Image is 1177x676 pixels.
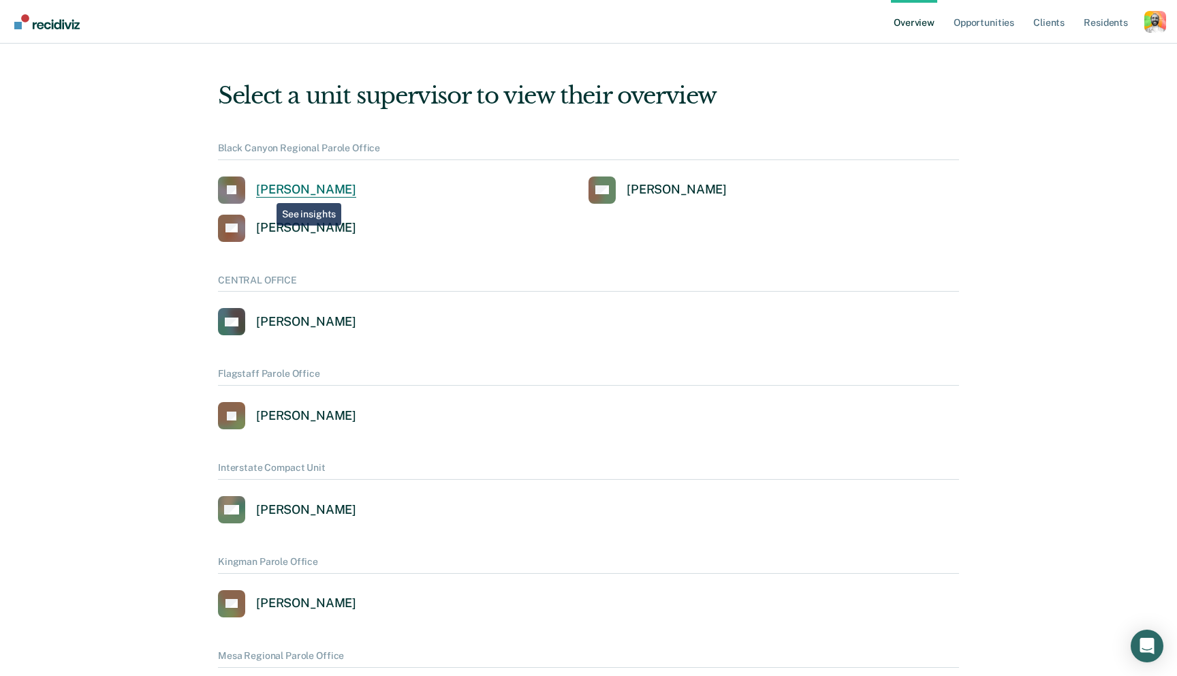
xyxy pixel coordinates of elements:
div: [PERSON_NAME] [256,182,356,198]
div: Flagstaff Parole Office [218,368,959,386]
div: Select a unit supervisor to view their overview [218,82,959,110]
a: [PERSON_NAME] [218,176,356,204]
a: [PERSON_NAME] [218,308,356,335]
img: Recidiviz [14,14,80,29]
div: Open Intercom Messenger [1131,630,1163,662]
a: [PERSON_NAME] [218,402,356,429]
div: [PERSON_NAME] [256,408,356,424]
div: [PERSON_NAME] [627,182,727,198]
div: Black Canyon Regional Parole Office [218,142,959,160]
div: Kingman Parole Office [218,556,959,574]
a: [PERSON_NAME] [218,215,356,242]
div: Mesa Regional Parole Office [218,650,959,668]
a: [PERSON_NAME] [588,176,727,204]
div: Interstate Compact Unit [218,462,959,480]
div: [PERSON_NAME] [256,314,356,330]
button: Profile dropdown button [1144,11,1166,33]
div: [PERSON_NAME] [256,220,356,236]
div: [PERSON_NAME] [256,502,356,518]
div: [PERSON_NAME] [256,596,356,611]
a: [PERSON_NAME] [218,590,356,617]
a: [PERSON_NAME] [218,496,356,523]
div: CENTRAL OFFICE [218,275,959,292]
